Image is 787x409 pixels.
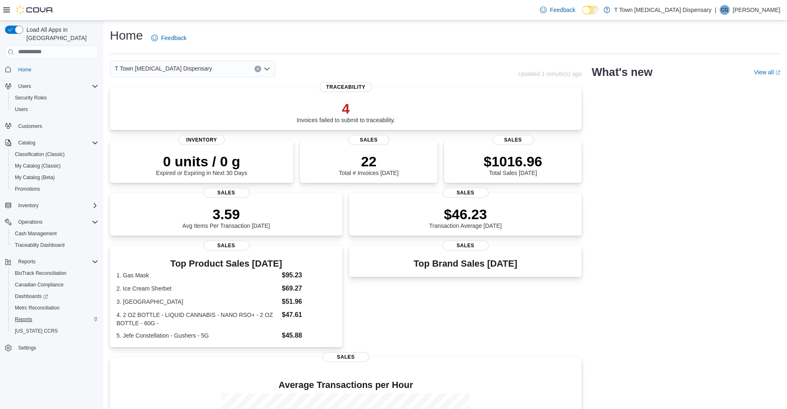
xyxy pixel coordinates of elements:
button: Home [2,64,102,76]
span: BioTrack Reconciliation [12,268,98,278]
span: Operations [18,219,43,225]
h3: Top Product Sales [DATE] [117,259,336,269]
span: Classification (Classic) [12,149,98,159]
p: $46.23 [429,206,502,222]
span: My Catalog (Classic) [12,161,98,171]
span: Catalog [15,138,98,148]
span: Reports [15,257,98,267]
span: Traceability [320,82,372,92]
a: Dashboards [8,291,102,302]
span: Washington CCRS [12,326,98,336]
button: Customers [2,120,102,132]
p: 0 units / 0 g [156,153,247,170]
span: Inventory [15,201,98,210]
span: Home [15,64,98,75]
span: Home [18,66,31,73]
button: Reports [2,256,102,267]
div: Invoices failed to submit to traceability. [297,100,395,123]
div: Total # Invoices [DATE] [339,153,398,176]
button: Reports [8,314,102,325]
a: BioTrack Reconciliation [12,268,70,278]
p: 4 [297,100,395,117]
button: Cash Management [8,228,102,239]
a: Cash Management [12,229,60,239]
img: Cova [17,6,54,14]
button: Open list of options [264,66,270,72]
span: Users [15,106,28,113]
span: Inventory [178,135,225,145]
p: T Town [MEDICAL_DATA] Dispensary [614,5,711,15]
button: Traceabilty Dashboard [8,239,102,251]
span: Sales [203,188,250,198]
div: Expired or Expiring in Next 30 Days [156,153,247,176]
a: [US_STATE] CCRS [12,326,61,336]
dt: 3. [GEOGRAPHIC_DATA] [117,298,278,306]
div: Transaction Average [DATE] [429,206,502,229]
button: Operations [15,217,46,227]
span: Reports [18,258,36,265]
button: Users [15,81,34,91]
button: Users [8,104,102,115]
span: Settings [15,343,98,353]
span: Security Roles [15,95,47,101]
a: Canadian Compliance [12,280,67,290]
span: Users [12,104,98,114]
a: Home [15,65,35,75]
p: 22 [339,153,398,170]
span: Customers [18,123,42,130]
span: BioTrack Reconciliation [15,270,67,277]
button: Promotions [8,183,102,195]
a: Reports [12,314,36,324]
p: 3.59 [183,206,270,222]
button: My Catalog (Beta) [8,172,102,183]
dd: $69.27 [282,284,336,293]
span: Users [18,83,31,90]
span: Feedback [550,6,575,14]
a: Dashboards [12,291,51,301]
a: Security Roles [12,93,50,103]
span: Cash Management [15,230,57,237]
a: View allExternal link [754,69,780,76]
span: Operations [15,217,98,227]
button: Clear input [254,66,261,72]
a: My Catalog (Classic) [12,161,64,171]
span: Dark Mode [582,14,583,15]
div: Capri Gibbs [720,5,730,15]
span: Catalog [18,139,35,146]
h1: Home [110,27,143,44]
span: Promotions [12,184,98,194]
span: Dashboards [12,291,98,301]
span: Sales [442,188,489,198]
span: Traceabilty Dashboard [15,242,64,248]
span: Reports [12,314,98,324]
span: CG [721,5,728,15]
button: Security Roles [8,92,102,104]
div: Total Sales [DATE] [484,153,542,176]
span: Traceabilty Dashboard [12,240,98,250]
button: BioTrack Reconciliation [8,267,102,279]
span: Canadian Compliance [12,280,98,290]
p: | [715,5,716,15]
button: Inventory [15,201,42,210]
span: Cash Management [12,229,98,239]
span: Promotions [15,186,40,192]
button: My Catalog (Classic) [8,160,102,172]
span: Sales [203,241,250,251]
dt: 5. Jefe Constellation - Gushers - 5G [117,331,278,340]
a: Customers [15,121,45,131]
a: Promotions [12,184,43,194]
span: Dashboards [15,293,48,300]
a: Classification (Classic) [12,149,68,159]
span: My Catalog (Beta) [12,173,98,182]
span: My Catalog (Beta) [15,174,55,181]
a: Settings [15,343,39,353]
span: Settings [18,345,36,351]
span: Metrc Reconciliation [12,303,98,313]
button: Canadian Compliance [8,279,102,291]
button: Catalog [2,137,102,149]
span: Inventory [18,202,38,209]
span: Sales [323,352,369,362]
span: Classification (Classic) [15,151,65,158]
p: Updated 1 minute(s) ago [518,71,582,77]
span: Reports [15,316,32,323]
